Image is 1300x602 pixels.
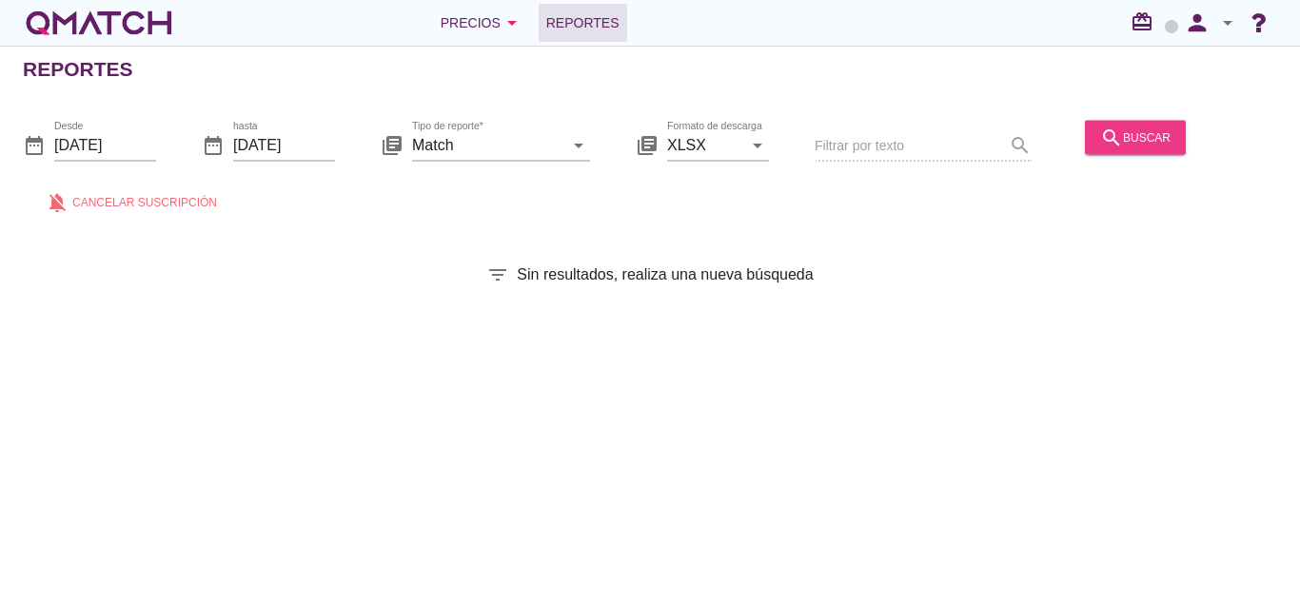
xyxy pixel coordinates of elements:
[46,190,72,213] i: notifications_off
[546,11,620,34] span: Reportes
[1178,10,1216,36] i: person
[23,4,175,42] a: white-qmatch-logo
[441,11,523,34] div: Precios
[381,133,404,156] i: library_books
[567,133,590,156] i: arrow_drop_down
[23,133,46,156] i: date_range
[412,129,563,160] input: Tipo de reporte*
[486,263,509,286] i: filter_list
[501,11,523,34] i: arrow_drop_down
[636,133,659,156] i: library_books
[23,54,133,85] h2: Reportes
[233,129,335,160] input: hasta
[54,129,156,160] input: Desde
[1131,10,1161,33] i: redeem
[30,184,232,219] button: Cancelar suscripción
[539,4,627,42] a: Reportes
[1100,126,1123,148] i: search
[1085,120,1186,154] button: buscar
[1216,11,1239,34] i: arrow_drop_down
[517,263,813,286] span: Sin resultados, realiza una nueva búsqueda
[425,4,539,42] button: Precios
[667,129,742,160] input: Formato de descarga
[746,133,769,156] i: arrow_drop_down
[1100,126,1171,148] div: buscar
[72,193,217,210] span: Cancelar suscripción
[202,133,225,156] i: date_range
